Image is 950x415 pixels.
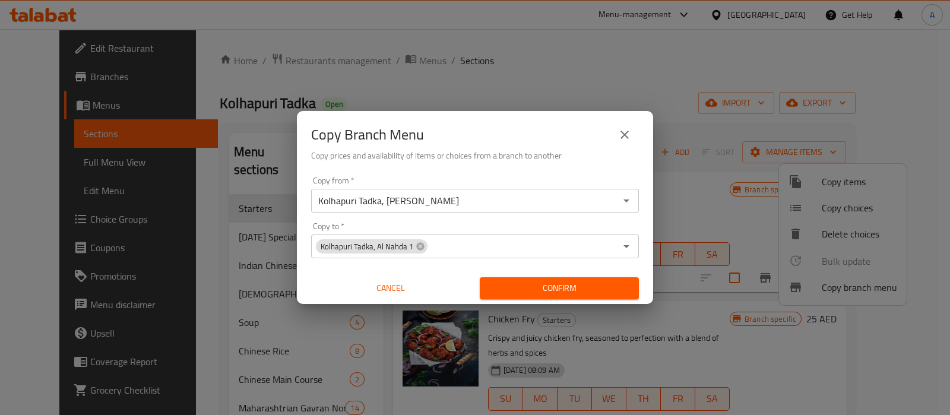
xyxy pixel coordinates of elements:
div: Kolhapuri Tadka, Al Nahda 1 [316,239,427,254]
button: Open [618,238,635,255]
button: close [610,121,639,149]
button: Cancel [311,277,470,299]
span: Confirm [489,281,629,296]
span: Kolhapuri Tadka, Al Nahda 1 [316,241,418,252]
h6: Copy prices and availability of items or choices from a branch to another [311,149,639,162]
span: Cancel [316,281,465,296]
button: Open [618,192,635,209]
button: Confirm [480,277,639,299]
h2: Copy Branch Menu [311,125,424,144]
